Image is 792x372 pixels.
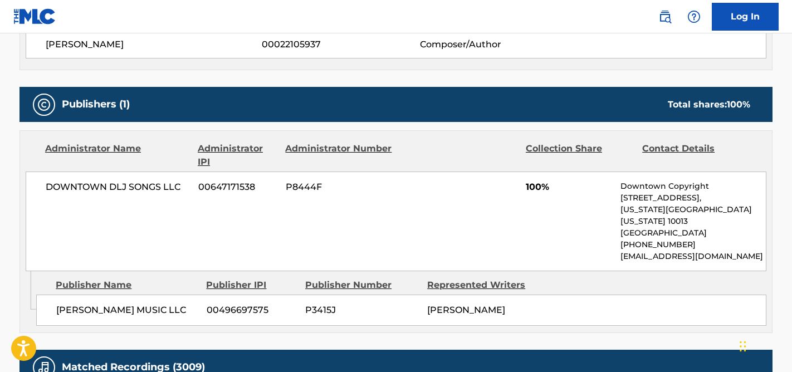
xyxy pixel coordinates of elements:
span: [PERSON_NAME] MUSIC LLC [56,304,198,317]
span: [PERSON_NAME] [427,305,505,315]
p: [GEOGRAPHIC_DATA] [620,227,766,239]
a: Public Search [654,6,676,28]
p: [EMAIL_ADDRESS][DOMAIN_NAME] [620,251,766,262]
img: Publishers [37,98,51,111]
div: Total shares: [668,98,750,111]
div: Administrator IPI [198,142,277,169]
img: MLC Logo [13,8,56,25]
span: P3415J [305,304,419,317]
span: Composer/Author [420,38,564,51]
span: 00647171538 [198,180,277,194]
div: Publisher IPI [206,278,297,292]
a: Log In [712,3,779,31]
div: Publisher Name [56,278,198,292]
span: 100 % [727,99,750,110]
div: Administrator Name [45,142,189,169]
div: Drag [740,330,746,363]
img: search [658,10,672,23]
div: Collection Share [526,142,634,169]
p: [STREET_ADDRESS], [620,192,766,204]
span: 00496697575 [207,304,297,317]
p: [US_STATE][GEOGRAPHIC_DATA][US_STATE] 10013 [620,204,766,227]
span: [PERSON_NAME] [46,38,262,51]
p: [PHONE_NUMBER] [620,239,766,251]
span: DOWNTOWN DLJ SONGS LLC [46,180,190,194]
div: Help [683,6,705,28]
p: Downtown Copyright [620,180,766,192]
h5: Publishers (1) [62,98,130,111]
div: Publisher Number [305,278,419,292]
div: Contact Details [642,142,750,169]
span: P8444F [286,180,394,194]
span: 00022105937 [262,38,420,51]
div: Represented Writers [427,278,541,292]
span: 100% [526,180,612,194]
div: Administrator Number [285,142,393,169]
iframe: Chat Widget [736,319,792,372]
img: help [687,10,701,23]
